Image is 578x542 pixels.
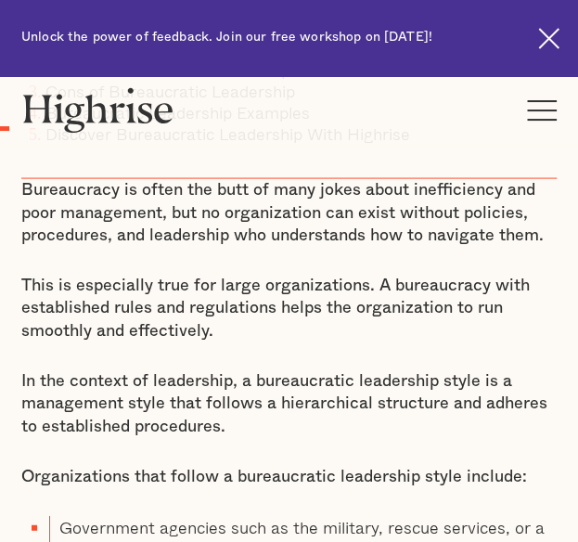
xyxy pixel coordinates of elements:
p: Organizations that follow a bureaucratic leadership style include: [21,465,557,487]
p: This is especially true for large organizations. A bureaucracy with established rules and regulat... [21,274,557,342]
p: Bureaucracy is often the butt of many jokes about inefficiency and poor management, but no organi... [21,178,557,246]
img: Highrise logo [21,87,174,133]
img: Cross icon [538,28,559,49]
p: In the context of leadership, a bureaucratic leadership style is a management style that follows ... [21,369,557,437]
